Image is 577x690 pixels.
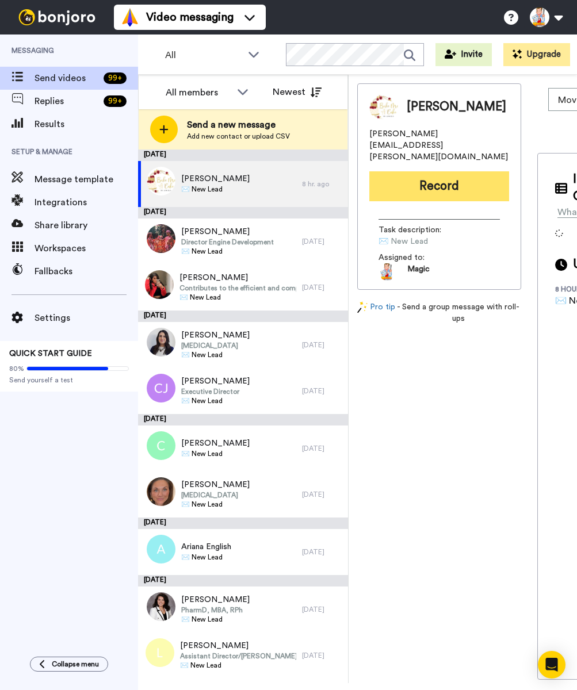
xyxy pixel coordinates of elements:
[181,500,250,509] span: ✉️ New Lead
[181,553,231,562] span: ✉️ New Lead
[302,444,342,453] div: [DATE]
[181,237,274,247] span: Director Engine Development
[35,264,138,278] span: Fallbacks
[138,517,348,529] div: [DATE]
[302,651,342,660] div: [DATE]
[146,9,234,25] span: Video messaging
[146,638,174,667] img: l.png
[538,651,565,678] div: Open Intercom Messenger
[181,247,274,256] span: ✉️ New Lead
[147,224,175,253] img: 76f9c6c4-d94a-4c92-8edf-c7927ec45e88.jpg
[357,301,368,313] img: magic-wand.svg
[35,311,138,325] span: Settings
[181,341,250,350] span: [MEDICAL_DATA]
[138,149,348,161] div: [DATE]
[9,364,24,373] span: 80%
[302,386,342,396] div: [DATE]
[379,252,459,263] span: Assigned to:
[180,640,296,651] span: [PERSON_NAME]
[138,575,348,586] div: [DATE]
[181,594,250,605] span: [PERSON_NAME]
[147,477,175,506] img: 60bb4b94-a3b2-4ebb-b869-3e9da2e15df4.jpg
[181,329,250,341] span: [PERSON_NAME]
[35,218,138,232] span: Share library
[181,396,250,405] span: ✉️ New Lead
[138,207,348,218] div: [DATE]
[35,195,138,209] span: Integrations
[30,657,108,672] button: Collapse menu
[147,374,175,402] img: cj.png
[145,270,174,299] img: 678b9a06-8f7d-4246-94b9-5db4d037a879.jpg
[181,541,231,553] span: Ariana English
[181,605,250,615] span: PharmD, MBA, RPh
[35,172,138,186] span: Message template
[104,72,127,84] div: 99 +
[379,263,396,281] img: 15d1c799-1a2a-44da-886b-0dc1005ab79c-1524146106.jpg
[302,237,342,246] div: [DATE]
[302,605,342,614] div: [DATE]
[35,94,99,108] span: Replies
[166,86,231,99] div: All members
[181,185,250,194] span: ✉️ New Lead
[9,375,129,385] span: Send yourself a test
[181,387,250,396] span: Executive Director
[357,301,395,324] a: Pro tip
[503,43,570,66] button: Upgrade
[138,414,348,425] div: [DATE]
[181,490,250,500] span: [MEDICAL_DATA]
[121,8,139,26] img: vm-color.svg
[369,93,398,121] img: Image of Larisa Ghazaryan-Sharma
[147,592,175,621] img: a49a79f4-9d18-4d00-8d23-0cb73523c118.jpg
[179,293,296,302] span: ✉️ New Lead
[165,48,242,62] span: All
[52,660,99,669] span: Collapse menu
[9,350,92,358] span: QUICK START GUIDE
[35,117,138,131] span: Results
[181,438,250,449] span: [PERSON_NAME]
[302,547,342,557] div: [DATE]
[407,263,430,281] span: Magic
[181,375,250,387] span: [PERSON_NAME]
[435,43,492,66] button: Invite
[264,80,330,103] button: Newest
[379,236,488,247] span: ✉️ New Lead
[181,226,274,237] span: [PERSON_NAME]
[369,171,509,201] button: Record
[357,301,521,324] div: - Send a group message with roll-ups
[180,651,296,661] span: Assistant Director/[PERSON_NAME] of Faculty & Curriculum
[14,9,100,25] img: bj-logo-header-white.svg
[181,350,250,359] span: ✉️ New Lead
[181,449,250,458] span: ✉️ New Lead
[147,535,175,563] img: a.png
[302,283,342,292] div: [DATE]
[302,179,342,189] div: 8 hr. ago
[147,167,175,195] img: a14e5886-9407-40ad-83c5-c15a14ae8caf.jpg
[35,241,138,255] span: Workspaces
[407,98,506,116] span: [PERSON_NAME]
[369,128,509,163] span: [PERSON_NAME][EMAIL_ADDRESS][PERSON_NAME][DOMAIN_NAME]
[187,132,290,141] span: Add new contact or upload CSV
[181,479,250,490] span: [PERSON_NAME]
[138,310,348,322] div: [DATE]
[104,95,127,107] div: 99 +
[180,661,296,670] span: ✉️ New Lead
[179,272,296,283] span: [PERSON_NAME]
[302,340,342,350] div: [DATE]
[187,118,290,132] span: Send a new message
[302,490,342,499] div: [DATE]
[181,173,250,185] span: [PERSON_NAME]
[379,224,459,236] span: Task description :
[147,431,175,460] img: c.png
[35,71,99,85] span: Send videos
[179,283,296,293] span: Contributes to the efficient and compassionate delivery of health care services
[147,328,175,356] img: eadb85e4-a035-4828-89d7-d3dcc845e0c2.jpg
[181,615,250,624] span: ✉️ New Lead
